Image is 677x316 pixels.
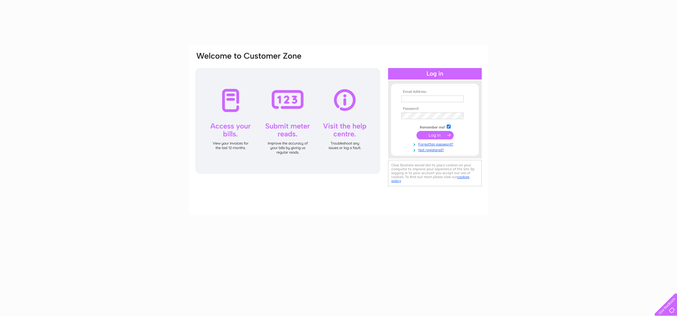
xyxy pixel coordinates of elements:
[391,175,469,183] a: cookies policy
[400,90,470,94] th: Email Address:
[401,141,470,147] a: Forgotten password?
[400,107,470,111] th: Password:
[401,147,470,152] a: Not registered?
[388,160,482,186] div: Clear Business would like to place cookies on your computer to improve your experience of the sit...
[400,124,470,130] td: Remember me?
[416,131,454,139] input: Submit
